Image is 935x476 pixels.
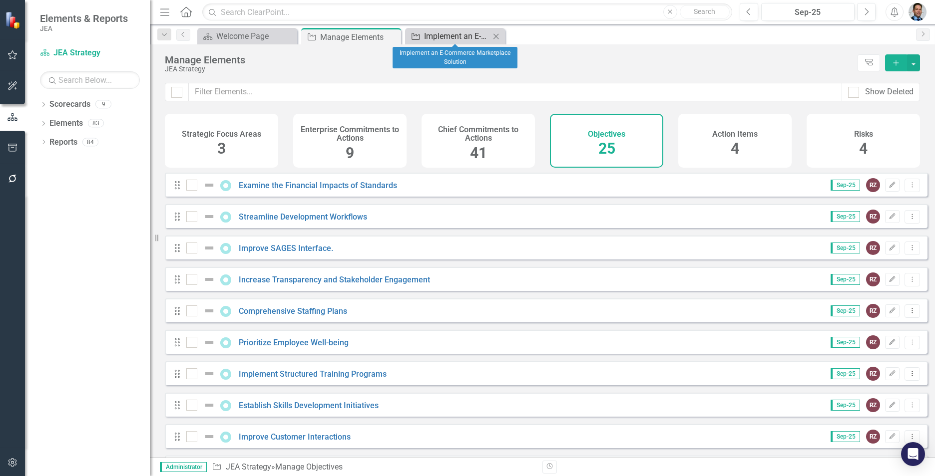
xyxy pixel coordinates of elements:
[40,12,128,24] span: Elements & Reports
[408,30,490,42] a: Implement an E-Commerce Marketplace Solution
[40,71,140,89] input: Search Below...
[393,47,517,68] div: Implement an E-Commerce Marketplace Solution
[5,11,22,29] img: ClearPoint Strategy
[831,368,860,379] span: Sep-25
[831,274,860,285] span: Sep-25
[40,47,140,59] a: JEA Strategy
[239,432,351,442] a: Improve Customer Interactions
[831,431,860,442] span: Sep-25
[165,65,853,73] div: JEA Strategy
[712,130,758,139] h4: Action Items
[831,211,860,222] span: Sep-25
[424,30,490,42] div: Implement an E-Commerce Marketplace Solution
[49,99,90,110] a: Scorecards
[866,304,880,318] div: RZ
[866,178,880,192] div: RZ
[831,337,860,348] span: Sep-25
[866,335,880,349] div: RZ
[182,130,261,139] h4: Strategic Focus Areas
[203,242,215,254] img: Not Defined
[588,130,625,139] h4: Objectives
[299,125,401,143] h4: Enterprise Commitments to Actions
[239,369,387,379] a: Implement Structured Training Programs
[49,118,83,129] a: Elements
[831,242,860,253] span: Sep-25
[239,401,379,410] a: Establish Skills Development Initiatives
[49,137,77,148] a: Reports
[203,399,215,411] img: Not Defined
[217,140,226,157] span: 3
[203,336,215,348] img: Not Defined
[866,398,880,412] div: RZ
[866,430,880,444] div: RZ
[761,3,855,21] button: Sep-25
[202,3,732,21] input: Search ClearPoint...
[859,140,868,157] span: 4
[598,140,615,157] span: 25
[239,338,349,347] a: Prioritize Employee Well-being
[731,140,739,157] span: 4
[188,83,842,101] input: Filter Elements...
[203,305,215,317] img: Not Defined
[470,144,487,162] span: 41
[203,179,215,191] img: Not Defined
[88,119,104,128] div: 83
[680,5,730,19] button: Search
[831,305,860,316] span: Sep-25
[82,138,98,146] div: 84
[239,212,367,222] a: Streamline Development Workflows
[854,130,873,139] h4: Risks
[239,181,397,190] a: Examine the Financial Impacts of Standards
[160,462,207,472] span: Administrator
[200,30,295,42] a: Welcome Page
[694,7,715,15] span: Search
[95,100,111,109] div: 9
[831,180,860,191] span: Sep-25
[239,243,333,253] a: Improve SAGES Interface.
[866,241,880,255] div: RZ
[320,31,399,43] div: Manage Elements
[216,30,295,42] div: Welcome Page
[866,210,880,224] div: RZ
[909,3,927,21] img: Christopher Barrett
[901,442,925,466] div: Open Intercom Messenger
[866,367,880,381] div: RZ
[239,306,347,316] a: Comprehensive Staffing Plans
[40,24,128,32] small: JEA
[203,431,215,443] img: Not Defined
[765,6,851,18] div: Sep-25
[212,462,535,473] div: » Manage Objectives
[203,211,215,223] img: Not Defined
[165,54,853,65] div: Manage Elements
[203,368,215,380] img: Not Defined
[203,273,215,285] img: Not Defined
[831,400,860,411] span: Sep-25
[346,144,354,162] span: 9
[428,125,529,143] h4: Chief Commitments to Actions
[239,275,430,284] a: Increase Transparency and Stakeholder Engagement
[866,272,880,286] div: RZ
[226,462,271,472] a: JEA Strategy
[865,86,914,98] div: Show Deleted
